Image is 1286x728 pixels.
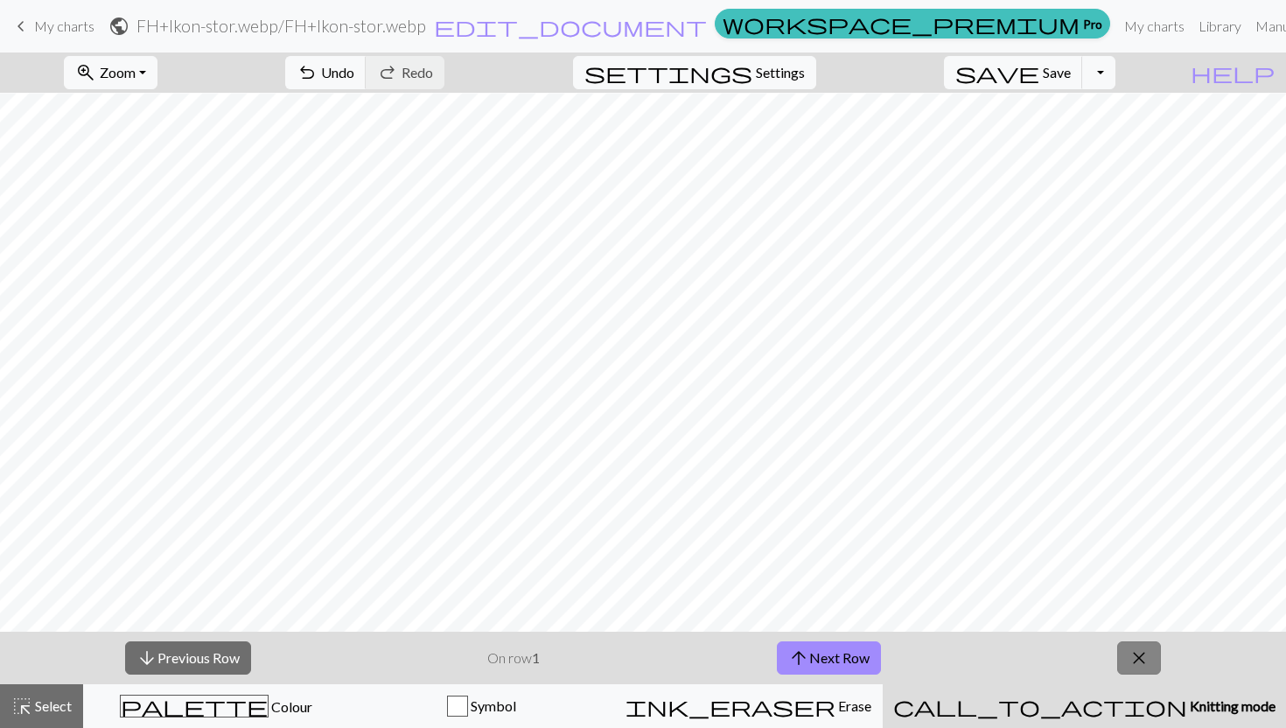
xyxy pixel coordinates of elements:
p: On row [487,647,540,668]
button: Save [944,56,1083,89]
span: workspace_premium [723,11,1080,36]
i: Settings [584,62,752,83]
span: Undo [321,64,354,80]
span: arrow_upward [788,646,809,670]
span: palette [121,694,268,718]
span: public [108,14,129,38]
span: close [1129,646,1150,670]
span: arrow_downward [136,646,157,670]
span: Save [1043,64,1071,80]
strong: 1 [532,649,540,666]
button: Symbol [349,684,615,728]
a: Pro [715,9,1110,38]
a: My charts [10,11,94,41]
span: keyboard_arrow_left [10,14,31,38]
span: Erase [835,697,871,714]
span: My charts [34,17,94,34]
button: Next Row [777,641,881,675]
span: Settings [756,62,805,83]
span: help [1191,60,1275,85]
span: settings [584,60,752,85]
span: Colour [269,698,312,715]
button: Knitting mode [883,684,1286,728]
a: My charts [1117,9,1192,44]
a: Library [1192,9,1248,44]
button: Colour [83,684,349,728]
span: call_to_action [893,694,1187,718]
span: Zoom [100,64,136,80]
span: save [955,60,1039,85]
span: highlight_alt [11,694,32,718]
button: Erase [614,684,883,728]
span: edit_document [434,14,707,38]
h2: FH+Ikon-stor.webp / FH+Ikon-stor.webp [136,16,426,36]
span: undo [297,60,318,85]
span: Knitting mode [1187,697,1276,714]
button: Undo [285,56,367,89]
span: Symbol [468,697,516,714]
button: SettingsSettings [573,56,816,89]
span: ink_eraser [626,694,835,718]
span: Select [32,697,72,714]
button: Zoom [64,56,157,89]
button: Previous Row [125,641,251,675]
span: zoom_in [75,60,96,85]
